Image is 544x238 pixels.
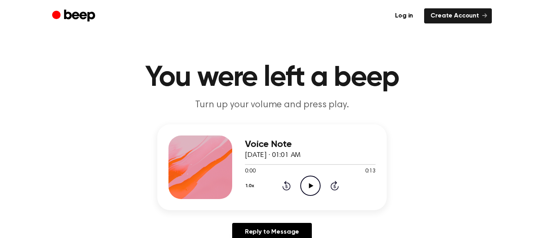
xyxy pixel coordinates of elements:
button: 1.0x [245,179,257,193]
a: Beep [52,8,97,24]
p: Turn up your volume and press play. [119,99,425,112]
h1: You were left a beep [68,64,476,92]
span: 0:13 [365,167,376,176]
span: 0:00 [245,167,255,176]
span: [DATE] · 01:01 AM [245,152,301,159]
h3: Voice Note [245,139,376,150]
a: Create Account [424,8,492,23]
a: Log in [389,8,419,23]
